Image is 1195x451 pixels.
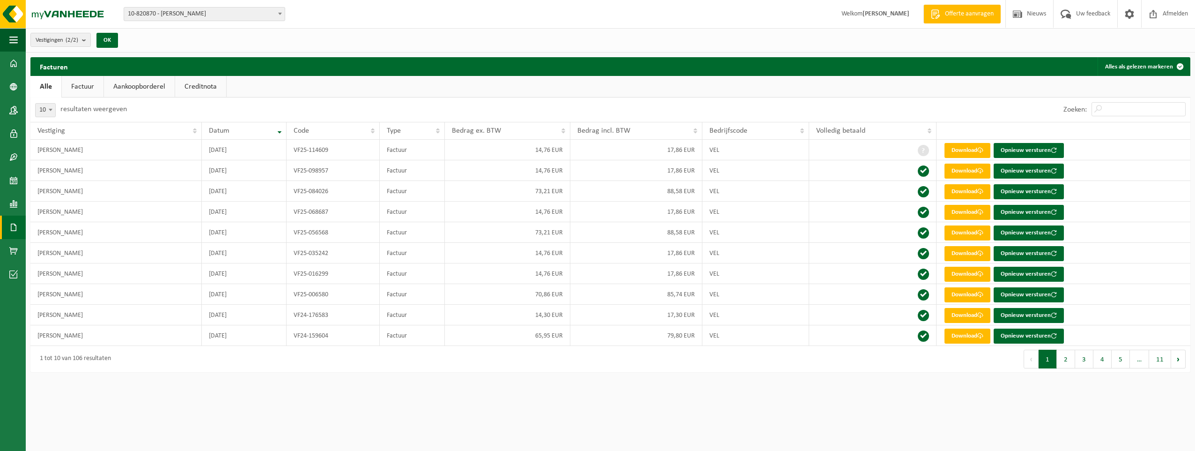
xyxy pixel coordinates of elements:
td: 17,86 EUR [570,160,702,181]
td: 14,76 EUR [445,243,570,263]
td: VF25-006580 [287,284,380,305]
span: Bedrijfscode [709,127,747,135]
button: 11 [1149,350,1171,368]
td: [DATE] [202,222,287,243]
td: [PERSON_NAME] [30,222,202,243]
td: [DATE] [202,284,287,305]
td: 17,86 EUR [570,243,702,263]
count: (2/2) [66,37,78,43]
td: [PERSON_NAME] [30,305,202,325]
td: VEL [702,325,809,346]
td: Factuur [380,325,445,346]
span: Vestiging [37,127,65,135]
span: Bedrag ex. BTW [452,127,501,135]
td: Factuur [380,243,445,263]
a: Download [944,267,990,282]
td: [PERSON_NAME] [30,263,202,284]
td: [DATE] [202,202,287,222]
td: [DATE] [202,160,287,181]
td: VEL [702,305,809,325]
span: 10 [35,103,56,117]
span: 10-820870 - VANDENDRIESSCHE MYRIAM - HEESTERT [124,8,285,21]
td: [DATE] [202,305,287,325]
td: VF25-098957 [287,160,380,181]
button: Opnieuw versturen [994,308,1064,323]
td: VEL [702,181,809,202]
button: Opnieuw versturen [994,143,1064,158]
strong: [PERSON_NAME] [863,10,909,17]
td: 14,76 EUR [445,202,570,222]
td: 17,86 EUR [570,202,702,222]
button: Opnieuw versturen [994,287,1064,302]
td: [PERSON_NAME] [30,284,202,305]
td: [PERSON_NAME] [30,325,202,346]
td: VF25-114609 [287,140,380,160]
td: 17,30 EUR [570,305,702,325]
td: 73,21 EUR [445,222,570,243]
span: Type [387,127,401,135]
a: Download [944,329,990,344]
td: VF25-084026 [287,181,380,202]
button: Opnieuw versturen [994,329,1064,344]
button: Alles als gelezen markeren [1098,57,1189,76]
span: Code [294,127,309,135]
span: Bedrag incl. BTW [577,127,630,135]
td: [DATE] [202,181,287,202]
td: [PERSON_NAME] [30,181,202,202]
td: 73,21 EUR [445,181,570,202]
button: Vestigingen(2/2) [30,33,91,47]
td: [PERSON_NAME] [30,160,202,181]
td: [PERSON_NAME] [30,243,202,263]
button: Opnieuw versturen [994,164,1064,179]
td: [DATE] [202,243,287,263]
td: Factuur [380,140,445,160]
label: resultaten weergeven [60,105,127,113]
td: VEL [702,284,809,305]
td: VEL [702,202,809,222]
td: VEL [702,160,809,181]
a: Download [944,143,990,158]
td: Factuur [380,181,445,202]
button: 5 [1112,350,1130,368]
td: VEL [702,263,809,284]
label: Zoeken: [1063,106,1087,113]
button: 1 [1039,350,1057,368]
td: Factuur [380,263,445,284]
a: Download [944,287,990,302]
td: 14,76 EUR [445,263,570,284]
td: 79,80 EUR [570,325,702,346]
button: 3 [1075,350,1093,368]
td: 88,58 EUR [570,181,702,202]
td: VF24-159604 [287,325,380,346]
a: Factuur [62,76,103,98]
td: VEL [702,140,809,160]
a: Download [944,246,990,261]
button: OK [96,33,118,48]
a: Aankoopborderel [104,76,175,98]
button: Opnieuw versturen [994,205,1064,220]
div: 1 tot 10 van 106 resultaten [35,351,111,368]
a: Offerte aanvragen [923,5,1001,23]
span: Volledig betaald [816,127,865,135]
td: [DATE] [202,325,287,346]
td: [DATE] [202,263,287,284]
td: 85,74 EUR [570,284,702,305]
td: VF25-016299 [287,263,380,284]
td: [PERSON_NAME] [30,202,202,222]
a: Download [944,184,990,199]
td: VEL [702,243,809,263]
td: [DATE] [202,140,287,160]
td: VF25-056568 [287,222,380,243]
button: 2 [1057,350,1075,368]
td: 65,95 EUR [445,325,570,346]
button: Previous [1024,350,1039,368]
span: 10 [36,104,55,117]
button: Opnieuw versturen [994,267,1064,282]
button: Next [1171,350,1186,368]
td: VEL [702,222,809,243]
a: Download [944,164,990,179]
td: VF24-176583 [287,305,380,325]
td: 14,76 EUR [445,140,570,160]
td: Factuur [380,202,445,222]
